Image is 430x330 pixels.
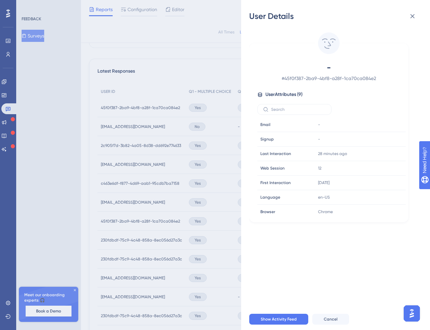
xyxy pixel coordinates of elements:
[269,74,388,82] span: # 45f0f387-2ba9-4bf8-a28f-1ca70ca084e2
[260,122,270,127] span: Email
[260,209,275,214] span: Browser
[271,107,326,112] input: Search
[312,314,349,325] button: Cancel
[318,151,347,156] time: 28 minutes ago
[16,2,42,10] span: Need Help?
[260,166,285,171] span: Web Session
[260,195,280,200] span: Language
[260,151,291,156] span: Last Interaction
[261,316,297,322] span: Show Activity Feed
[318,180,329,185] time: [DATE]
[402,303,422,324] iframe: UserGuiding AI Assistant Launcher
[249,314,308,325] button: Show Activity Feed
[265,91,303,99] span: User Attributes ( 9 )
[249,11,422,22] div: User Details
[318,195,330,200] span: en-US
[260,180,291,185] span: First Interaction
[318,122,320,127] span: -
[260,136,274,142] span: Signup
[324,316,338,322] span: Cancel
[318,209,333,214] span: Chrome
[318,136,320,142] span: -
[318,166,321,171] span: 12
[269,62,388,73] span: -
